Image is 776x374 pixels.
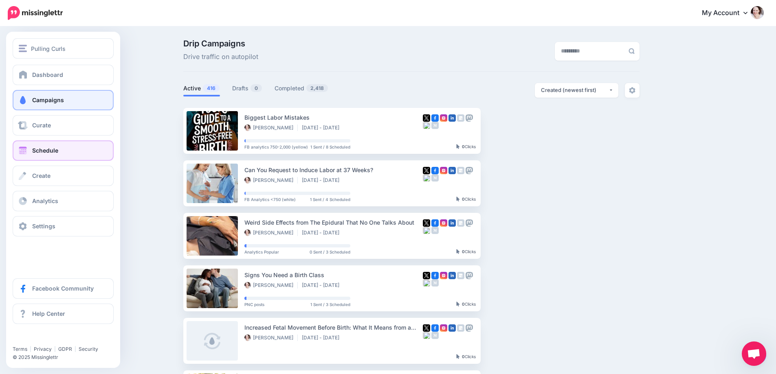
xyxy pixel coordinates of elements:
div: Weird Side Effects from The Epidural That No One Talks About [244,218,423,227]
a: Open chat [742,341,766,366]
img: pointer-grey-darker.png [456,302,460,306]
img: mastodon-grey-square.png [466,114,473,122]
div: Clicks [456,354,476,359]
b: 0 [462,302,465,306]
a: Dashboard [13,65,114,85]
span: 0 [251,84,262,92]
li: [PERSON_NAME] [244,125,298,131]
img: linkedin-square.png [448,167,456,174]
a: Schedule [13,140,114,161]
div: Signs You Need a Birth Class [244,270,423,280]
a: Active416 [183,83,220,93]
span: 1 Sent / 3 Scheduled [310,302,350,306]
span: Facebook Community [32,285,94,292]
img: pointer-grey-darker.png [456,249,460,254]
img: linkedin-square.png [448,272,456,279]
img: instagram-square.png [440,324,447,332]
img: google_business-grey-square.png [457,272,464,279]
img: google_business-grey-square.png [457,324,464,332]
a: Campaigns [13,90,114,110]
img: instagram-square.png [440,114,447,122]
li: [DATE] - [DATE] [302,230,343,236]
div: Increased Fetal Movement Before Birth: What It Means from a Nurse - YouTube [244,323,423,332]
span: PNC posts [244,302,264,306]
a: Completed2,418 [275,83,328,93]
span: Settings [32,223,55,230]
img: pointer-grey-darker.png [456,144,460,149]
li: © 2025 Missinglettr [13,353,119,361]
iframe: Twitter Follow Button [13,334,75,342]
img: linkedin-square.png [448,114,456,122]
img: mastodon-grey-square.png [466,219,473,227]
span: | [30,346,31,352]
li: [DATE] - [DATE] [302,335,343,341]
img: facebook-square.png [431,324,439,332]
img: twitter-square.png [423,114,430,122]
a: Drafts0 [232,83,262,93]
li: [PERSON_NAME] [244,177,298,184]
span: 1 Sent / 4 Scheduled [310,197,350,201]
img: mastodon-grey-square.png [466,324,473,332]
span: 2,418 [306,84,328,92]
span: Dashboard [32,71,63,78]
img: google_business-grey-square.png [457,114,464,122]
img: twitter-square.png [423,324,430,332]
img: facebook-square.png [431,167,439,174]
span: Create [32,172,51,179]
img: medium-grey-square.png [431,332,439,339]
li: [PERSON_NAME] [244,282,298,289]
a: Curate [13,115,114,136]
img: instagram-square.png [440,167,447,174]
img: linkedin-square.png [448,219,456,227]
li: [DATE] - [DATE] [302,125,343,131]
span: Help Center [32,310,65,317]
a: GDPR [58,346,72,352]
img: instagram-square.png [440,219,447,227]
img: twitter-square.png [423,272,430,279]
img: facebook-square.png [431,219,439,227]
span: 416 [203,84,220,92]
img: medium-grey-square.png [431,279,439,287]
span: Pulling Curls [31,44,66,53]
li: [DATE] - [DATE] [302,282,343,289]
img: bluesky-grey-square.png [423,174,430,182]
span: FB Analytics <750 (white) [244,197,296,201]
img: bluesky-grey-square.png [423,227,430,234]
a: Help Center [13,304,114,324]
span: Campaigns [32,96,64,103]
li: [DATE] - [DATE] [302,177,343,184]
a: Create [13,166,114,186]
span: Analytics [32,197,58,204]
img: medium-grey-square.png [431,122,439,129]
img: medium-grey-square.png [431,227,439,234]
img: mastodon-grey-square.png [466,167,473,174]
b: 0 [462,144,465,149]
span: Drive traffic on autopilot [183,52,258,62]
span: 0 Sent / 3 Scheduled [310,250,350,254]
img: settings-grey.png [629,87,635,94]
li: [PERSON_NAME] [244,335,298,341]
span: Schedule [32,147,58,154]
img: facebook-square.png [431,272,439,279]
img: menu.png [19,45,27,52]
img: Missinglettr [8,6,63,20]
div: Clicks [456,144,476,149]
div: Can You Request to Induce Labor at 37 Weeks? [244,165,423,175]
li: [PERSON_NAME] [244,230,298,236]
img: mastodon-grey-square.png [466,272,473,279]
img: pointer-grey-darker.png [456,354,460,359]
div: Created (newest first) [541,86,609,94]
img: google_business-grey-square.png [457,167,464,174]
span: Curate [32,122,51,129]
img: bluesky-grey-square.png [423,332,430,339]
a: Settings [13,216,114,236]
span: Drip Campaigns [183,39,258,48]
img: pointer-grey-darker.png [456,197,460,201]
b: 0 [462,354,465,359]
span: 1 Sent / 8 Scheduled [310,145,350,149]
a: Privacy [34,346,52,352]
img: twitter-square.png [423,219,430,227]
div: Clicks [456,197,476,202]
img: bluesky-grey-square.png [423,279,430,287]
img: instagram-square.png [440,272,447,279]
